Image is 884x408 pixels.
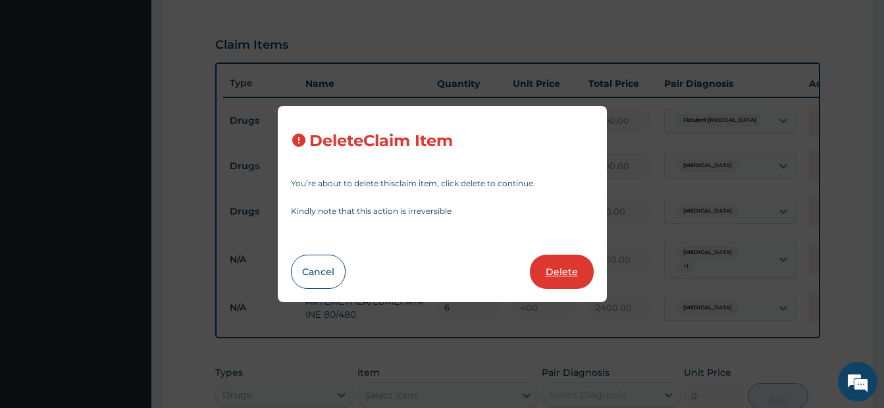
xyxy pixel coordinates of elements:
[76,121,182,254] span: We're online!
[309,132,453,150] h3: Delete Claim Item
[291,255,346,289] button: Cancel
[216,7,247,38] div: Minimize live chat window
[7,270,251,316] textarea: Type your message and hit 'Enter'
[530,255,594,289] button: Delete
[291,207,594,215] p: Kindly note that this action is irreversible
[291,180,594,188] p: You’re about to delete this claim item , click delete to continue.
[68,74,221,91] div: Chat with us now
[24,66,53,99] img: d_794563401_company_1708531726252_794563401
